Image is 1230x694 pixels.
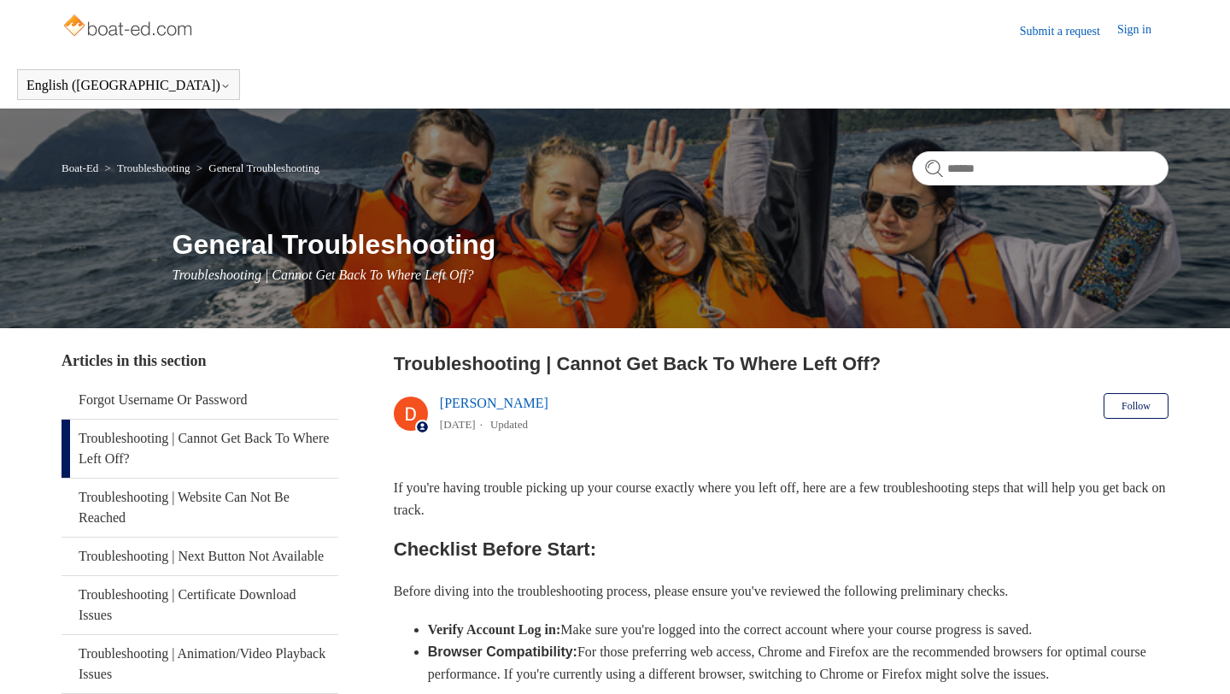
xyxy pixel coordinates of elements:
[61,162,98,174] a: Boat-Ed
[173,224,1168,265] h1: General Troubleshooting
[394,477,1168,520] p: If you're having trouble picking up your course exactly where you left off, here are a few troubl...
[102,162,193,174] li: Troubleshooting
[193,162,319,174] li: General Troubleshooting
[61,352,206,369] span: Articles in this section
[1117,21,1168,41] a: Sign in
[61,420,338,478] a: Troubleshooting | Cannot Get Back To Where Left Off?
[394,534,1168,564] h2: Checklist Before Start:
[173,268,474,282] span: Troubleshooting | Cannot Get Back To Where Left Off?
[1104,393,1168,419] button: Follow Article
[117,162,190,174] a: Troubleshooting
[428,619,1168,641] li: Make sure you're logged into the correct account where your course progress is saved.
[394,350,1168,378] h2: Troubleshooting | Cannot Get Back To Where Left Off?
[61,635,338,693] a: Troubleshooting | Animation/Video Playback Issues
[26,78,231,93] button: English ([GEOGRAPHIC_DATA])
[61,162,102,174] li: Boat-Ed
[61,10,197,44] img: Boat-Ed Help Center home page
[440,418,476,431] time: 05/14/2024, 13:31
[440,396,548,410] a: [PERSON_NAME]
[61,479,338,537] a: Troubleshooting | Website Can Not Be Reached
[61,381,338,419] a: Forgot Username Or Password
[428,641,1168,685] li: For those preferring web access, Chrome and Firefox are the recommended browsers for optimal cour...
[208,162,319,174] a: General Troubleshooting
[428,644,577,659] strong: Browser Compatibility:
[1020,22,1117,40] a: Submit a request
[61,538,338,575] a: Troubleshooting | Next Button Not Available
[912,151,1168,185] input: Search
[490,418,528,431] li: Updated
[394,580,1168,603] p: Before diving into the troubleshooting process, please ensure you've reviewed the following preli...
[61,576,338,634] a: Troubleshooting | Certificate Download Issues
[428,622,560,637] strong: Verify Account Log in:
